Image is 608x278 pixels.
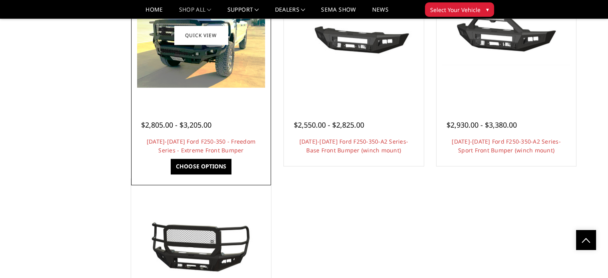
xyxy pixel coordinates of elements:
[146,7,163,18] a: Home
[147,138,255,154] a: [DATE]-[DATE] Ford F250-350 - Freedom Series - Extreme Front Bumper
[321,7,356,18] a: SEMA Show
[576,230,596,250] a: Click to Top
[227,7,259,18] a: Support
[447,120,517,130] span: $2,930.00 - $3,380.00
[452,138,561,154] a: [DATE]-[DATE] Ford F250-350-A2 Series-Sport Front Bumper (winch mount)
[174,26,228,45] a: Quick view
[179,7,211,18] a: shop all
[486,5,489,14] span: ▾
[372,7,388,18] a: News
[275,7,305,18] a: Dealers
[430,6,480,14] span: Select Your Vehicle
[294,120,364,130] span: $2,550.00 - $2,825.00
[425,2,494,17] button: Select Your Vehicle
[568,240,608,278] iframe: Chat Widget
[171,159,231,174] a: Choose Options
[299,138,408,154] a: [DATE]-[DATE] Ford F250-350-A2 Series-Base Front Bumper (winch mount)
[141,120,211,130] span: $2,805.00 - $3,205.00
